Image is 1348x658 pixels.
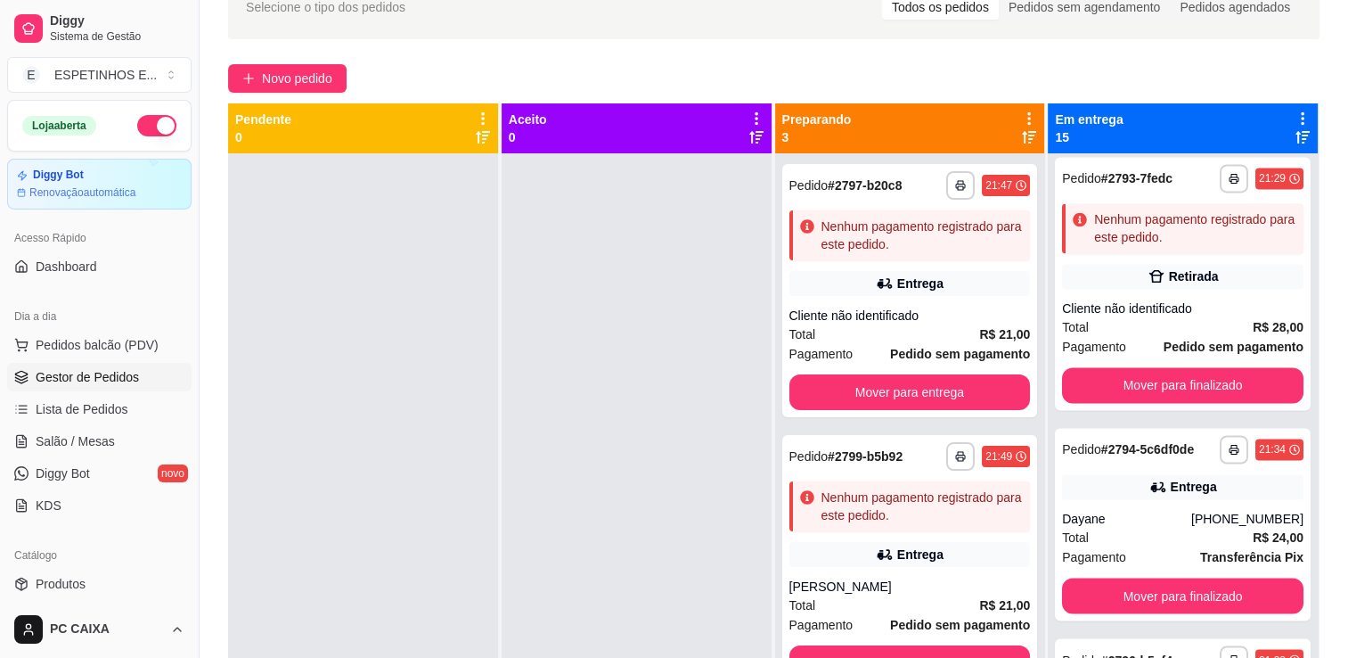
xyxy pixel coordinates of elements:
[1062,300,1303,317] div: Cliente não identificado
[7,363,192,391] a: Gestor de Pedidos
[228,64,347,93] button: Novo pedido
[7,57,192,93] button: Select a team
[22,116,96,136] div: Loja aberta
[235,128,291,146] p: 0
[7,459,192,488] a: Diggy Botnovo
[1253,531,1303,545] strong: R$ 24,00
[7,331,192,359] button: Pedidos balcão (PDV)
[1062,547,1126,567] span: Pagamento
[782,128,852,146] p: 3
[789,374,1031,410] button: Mover para entrega
[36,497,61,514] span: KDS
[789,307,1031,325] div: Cliente não identificado
[262,69,332,88] span: Novo pedido
[7,427,192,456] a: Salão / Mesas
[54,66,157,84] div: ESPETINHOS E ...
[1191,510,1303,528] div: [PHONE_NUMBER]
[897,275,944,292] div: Entrega
[22,66,40,84] span: E
[821,218,1024,253] div: Nenhum pagamento registrado para este pedido.
[1062,510,1191,528] div: Dayane
[7,608,192,651] button: PC CAIXA
[828,449,903,464] strong: # 2799-b5b92
[828,178,902,193] strong: # 2797-b20c8
[1259,442,1286,456] div: 21:34
[1062,442,1101,456] span: Pedido
[1062,317,1089,337] span: Total
[1062,337,1126,357] span: Pagamento
[1094,210,1296,246] div: Nenhum pagamento registrado para este pedido.
[789,325,816,344] span: Total
[7,159,192,210] a: Diggy BotRenovaçãoautomática
[782,111,852,128] p: Preparando
[1062,578,1303,613] button: Mover para finalizado
[1055,128,1123,146] p: 15
[36,368,139,386] span: Gestor de Pedidos
[36,575,86,593] span: Produtos
[897,546,944,563] div: Entrega
[1253,320,1303,334] strong: R$ 28,00
[1171,478,1217,496] div: Entrega
[50,29,184,44] span: Sistema de Gestão
[821,489,1024,524] div: Nenhum pagamento registrado para este pedido.
[509,111,547,128] p: Aceito
[789,449,829,464] span: Pedido
[33,169,84,182] article: Diggy Bot
[509,128,547,146] p: 0
[7,491,192,520] a: KDS
[242,72,255,85] span: plus
[36,258,97,276] span: Dashboard
[1259,171,1286,185] div: 21:29
[890,347,1030,361] strong: Pedido sem pagamento
[36,336,159,354] span: Pedidos balcão (PDV)
[7,224,192,252] div: Acesso Rápido
[1062,171,1101,185] span: Pedido
[7,570,192,598] a: Produtos
[979,327,1030,341] strong: R$ 21,00
[7,7,192,50] a: DiggySistema de Gestão
[890,618,1030,632] strong: Pedido sem pagamento
[36,400,128,418] span: Lista de Pedidos
[50,13,184,29] span: Diggy
[1055,111,1123,128] p: Em entrega
[789,578,1031,596] div: [PERSON_NAME]
[7,395,192,424] a: Lista de Pedidos
[7,302,192,331] div: Dia a dia
[789,344,854,364] span: Pagamento
[36,432,115,450] span: Salão / Mesas
[7,252,192,281] a: Dashboard
[1062,528,1089,547] span: Total
[137,115,176,136] button: Alterar Status
[1062,367,1303,403] button: Mover para finalizado
[1101,442,1194,456] strong: # 2794-5c6df0de
[29,185,135,200] article: Renovação automática
[1169,267,1219,285] div: Retirada
[1101,171,1172,185] strong: # 2793-7fedc
[1200,550,1303,564] strong: Transferência Pix
[789,178,829,193] span: Pedido
[789,615,854,635] span: Pagamento
[985,449,1012,464] div: 21:49
[50,621,163,637] span: PC CAIXA
[985,178,1012,193] div: 21:47
[789,596,816,615] span: Total
[7,541,192,570] div: Catálogo
[235,111,291,128] p: Pendente
[1164,340,1303,354] strong: Pedido sem pagamento
[36,465,90,482] span: Diggy Bot
[979,598,1030,613] strong: R$ 21,00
